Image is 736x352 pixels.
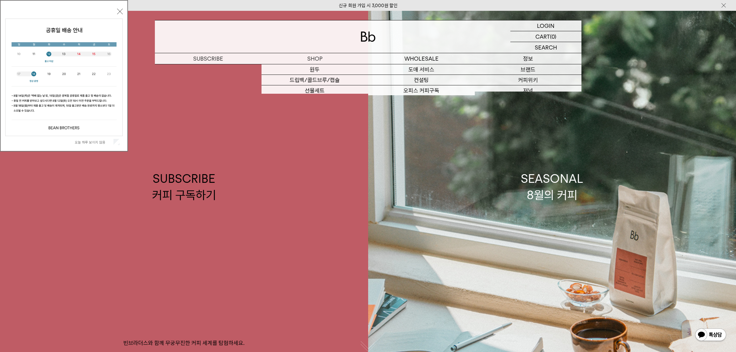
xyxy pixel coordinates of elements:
img: cb63d4bbb2e6550c365f227fdc69b27f_113810.jpg [6,19,122,136]
a: SUBSCRIBE [155,53,262,64]
a: 오피스 커피구독 [368,85,475,96]
p: 정보 [475,53,581,64]
a: LOGIN [510,20,581,31]
a: 컨설팅 [368,75,475,85]
p: WHOLESALE [368,53,475,64]
p: LOGIN [537,20,555,31]
a: 선물세트 [262,85,368,96]
a: SHOP [262,53,368,64]
img: 카카오톡 채널 1:1 채팅 버튼 [695,328,727,343]
img: 로고 [361,32,376,42]
p: (0) [550,31,556,42]
a: 원두 [262,64,368,75]
a: 커피위키 [475,75,581,85]
p: SEARCH [535,42,557,53]
a: 저널 [475,85,581,96]
a: CART (0) [510,31,581,42]
a: 드립백/콜드브루/캡슐 [262,75,368,85]
p: CART [535,31,550,42]
a: 브랜드 [475,64,581,75]
div: SUBSCRIBE 커피 구독하기 [152,170,216,203]
button: 닫기 [117,9,123,14]
a: 신규 회원 가입 시 3,000원 할인 [339,3,398,8]
div: SEASONAL 8월의 커피 [521,170,583,203]
a: 도매 서비스 [368,64,475,75]
label: 오늘 하루 보이지 않음 [75,140,112,144]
